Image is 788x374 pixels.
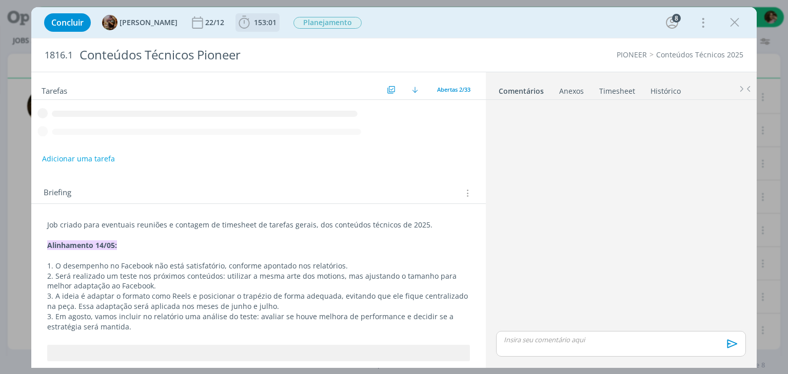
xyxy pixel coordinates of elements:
img: A [102,15,117,30]
strong: Alinhamento 14/05: [47,240,117,250]
button: 8 [664,14,680,31]
p: 1. O desempenho no Facebook não está satisfatório, conforme apontado nos relatórios. [47,261,469,271]
p: 2. Será realizado um teste nos próximos conteúdos: utilizar a mesma arte dos motions, mas ajustan... [47,271,469,292]
span: Abertas 2/33 [437,86,470,93]
span: Concluir [51,18,84,27]
button: Adicionar uma tarefa [42,150,115,168]
span: [PERSON_NAME] [120,19,178,26]
span: 1816.1 [45,50,73,61]
div: Anexos [559,86,584,96]
p: 3. A ideia é adaptar o formato como Reels e posicionar o trapézio de forma adequada, evitando que... [47,291,469,311]
button: Planejamento [293,16,362,29]
div: Conteúdos Técnicos Pioneer [75,43,448,68]
a: Histórico [650,81,681,96]
span: 153:01 [254,17,277,27]
div: 22/12 [205,19,226,26]
a: Comentários [498,81,544,96]
span: Planejamento [293,17,362,29]
img: arrow-down.svg [412,87,418,93]
a: Timesheet [599,81,636,96]
span: Briefing [44,186,71,200]
a: Conteúdos Técnicos 2025 [656,50,743,59]
span: Tarefas [42,84,67,96]
button: Concluir [44,13,91,32]
p: 3. Em agosto, vamos incluir no relatório uma análise do teste: avaliar se houve melhora de perfor... [47,311,469,332]
div: 8 [672,14,681,23]
p: Job criado para eventuais reuniões e contagem de timesheet de tarefas gerais, dos conteúdos técni... [47,220,469,230]
div: dialog [31,7,756,368]
button: A[PERSON_NAME] [102,15,178,30]
a: PIONEER [617,50,647,59]
button: 153:01 [236,14,279,31]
